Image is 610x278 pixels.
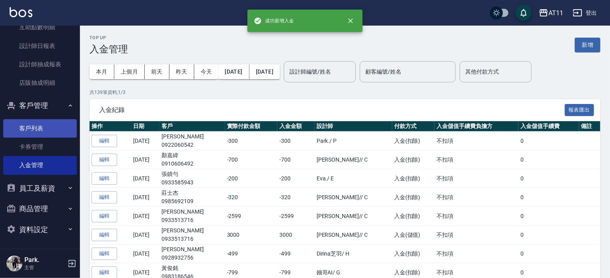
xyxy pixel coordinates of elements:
[131,121,159,132] th: 日期
[3,178,77,199] button: 員工及薪資
[24,256,65,264] h5: Park.
[3,219,77,240] button: 資料設定
[277,132,314,150] td: -300
[579,121,600,132] th: 備註
[225,244,278,263] td: -499
[3,198,77,219] button: 商品管理
[3,156,77,174] a: 入金管理
[131,244,159,263] td: [DATE]
[92,154,117,166] button: 編輯
[392,244,435,263] td: 入金(扣除)
[3,55,77,74] a: 設計師抽成報表
[392,226,435,244] td: 入金(儲值)
[536,5,566,21] button: AT11
[92,191,117,204] button: 編輯
[159,132,225,150] td: [PERSON_NAME]
[92,229,117,241] button: 編輯
[518,226,579,244] td: 0
[145,64,169,79] button: 前天
[435,150,518,169] td: 不扣項
[392,207,435,226] td: 入金(扣除)
[159,244,225,263] td: [PERSON_NAME]
[225,132,278,150] td: -300
[277,244,314,263] td: -499
[315,207,392,226] td: [PERSON_NAME]/ / C
[435,169,518,188] td: 不扣項
[3,37,77,55] a: 設計師日報表
[161,254,223,262] p: 0928932756
[225,169,278,188] td: -200
[3,119,77,138] a: 客戶列表
[159,226,225,244] td: [PERSON_NAME]
[131,169,159,188] td: [DATE]
[161,216,223,224] p: 0933513716
[159,188,225,207] td: 莊士杰
[90,64,114,79] button: 本月
[161,160,223,168] p: 0910606492
[518,121,579,132] th: 入金儲值手續費
[159,121,225,132] th: 客戶
[10,7,32,17] img: Logo
[249,64,280,79] button: [DATE]
[575,41,600,48] a: 新增
[6,256,22,272] img: Person
[518,150,579,169] td: 0
[131,207,159,226] td: [DATE]
[161,141,223,149] p: 0922060542
[225,121,278,132] th: 實際付款金額
[161,235,223,243] p: 0933513716
[159,150,225,169] td: 顏嘉緯
[518,169,579,188] td: 0
[92,135,117,147] button: 編輯
[518,188,579,207] td: 0
[435,244,518,263] td: 不扣項
[3,138,77,156] a: 卡券管理
[161,197,223,206] p: 0985692109
[161,178,223,187] p: 0933585943
[131,188,159,207] td: [DATE]
[225,207,278,226] td: -2599
[3,18,77,36] a: 互助點數明細
[169,64,194,79] button: 昨天
[548,8,563,18] div: AT11
[225,226,278,244] td: 3000
[575,38,600,52] button: 新增
[277,188,314,207] td: -320
[518,207,579,226] td: 0
[518,132,579,150] td: 0
[24,264,65,271] p: 主管
[277,207,314,226] td: -2599
[131,226,159,244] td: [DATE]
[392,132,435,150] td: 入金(扣除)
[99,106,565,114] span: 入金紀錄
[570,6,600,20] button: 登出
[516,5,532,21] button: save
[315,150,392,169] td: [PERSON_NAME]/ / C
[315,226,392,244] td: [PERSON_NAME]/ / C
[277,121,314,132] th: 入金金額
[315,169,392,188] td: Eva. / E
[92,248,117,260] button: 編輯
[225,188,278,207] td: -320
[435,207,518,226] td: 不扣項
[90,89,600,96] p: 共 139 筆資料, 1 / 3
[435,226,518,244] td: 不扣項
[277,169,314,188] td: -200
[3,74,77,92] a: 店販抽成明細
[392,121,435,132] th: 付款方式
[392,150,435,169] td: 入金(扣除)
[435,132,518,150] td: 不扣項
[92,210,117,222] button: 編輯
[218,64,249,79] button: [DATE]
[92,172,117,185] button: 編輯
[131,150,159,169] td: [DATE]
[90,44,128,55] h3: 入金管理
[392,169,435,188] td: 入金(扣除)
[565,106,594,113] a: 報表匯出
[90,35,128,40] h2: Top Up
[277,150,314,169] td: -700
[315,132,392,150] td: Park. / P
[194,64,219,79] button: 今天
[90,121,131,132] th: 操作
[315,188,392,207] td: [PERSON_NAME]/ / C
